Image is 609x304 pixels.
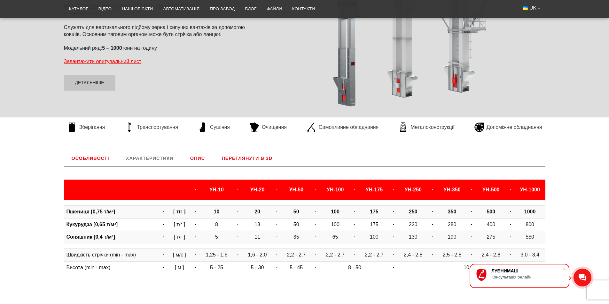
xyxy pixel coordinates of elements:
td: Швидкість стрічки (min - max) [64,249,160,261]
a: Відео [93,2,117,16]
p: Модельний ряд: тонн на годину [64,45,259,52]
strong: · [354,234,355,240]
b: УН-100 [327,187,344,192]
b: 100 [331,209,340,214]
span: UK [529,4,536,11]
td: 50 [281,218,312,231]
td: 2,2 - 2,7 [320,249,351,261]
strong: · [163,234,164,240]
strong: · [432,234,433,240]
b: 250 [409,209,418,214]
strong: · [195,252,196,257]
strong: · [510,234,511,240]
a: Опис [183,150,213,167]
strong: · [315,234,316,240]
a: Автоматизація [158,2,205,16]
strong: · [354,187,355,192]
strong: · [276,209,277,214]
b: 20 [254,209,260,214]
strong: · [510,187,511,192]
b: УН-1000 [520,187,540,192]
a: Сушіння [195,122,233,132]
td: 8 [199,218,234,231]
b: Соняшник [0,4 т/м³] [66,234,115,240]
strong: · [315,252,316,257]
b: 500 [487,209,495,214]
td: 5 - 30 [242,261,273,274]
div: Консультація онлайн. [491,275,562,279]
button: UK [518,2,545,14]
span: Завантажити опитувальний лист [64,59,142,64]
td: 100 [320,218,351,231]
a: Про завод [205,2,240,16]
strong: · [393,252,394,257]
strong: · [393,265,394,270]
td: 190 [437,231,467,243]
td: 35 [281,231,312,243]
span: Металоконструкції [410,124,454,131]
span: Самоплинне обладнання [319,124,379,131]
strong: · [315,222,316,227]
a: Блог [240,2,262,16]
strong: · [393,234,394,240]
a: Особливості [64,150,117,167]
strong: · [195,222,196,227]
a: Зберігання [64,122,108,132]
b: УН-250 [404,187,422,192]
strong: · [393,222,394,227]
td: 2,4 - 2,8 [476,249,506,261]
strong: · [276,234,277,240]
strong: · [354,222,355,227]
a: Переглянути в 3D [214,150,280,167]
strong: · [471,252,472,257]
strong: · [195,209,196,214]
strong: · [237,222,238,227]
b: УН-500 [482,187,500,192]
td: 5 [199,231,234,243]
strong: · [195,234,196,240]
strong: · [163,265,164,270]
strong: · [354,252,355,257]
td: 220 [398,218,428,231]
strong: · [432,209,433,214]
td: 10 - 50 [398,261,545,274]
td: 800 [515,218,545,231]
span: Очищення [262,124,287,131]
td: 400 [476,218,506,231]
td: 1,6 - 2,0 [242,249,273,261]
td: 11 [242,231,273,243]
strong: · [237,234,238,240]
b: [ т/г ] [173,209,186,214]
b: УН-350 [443,187,461,192]
td: 2,5 - 2,8 [437,249,467,261]
a: Очищення [246,122,290,132]
a: Самоплинне обладнання [303,122,382,132]
strong: · [471,209,472,214]
strong: · [237,187,238,192]
strong: · [315,265,316,270]
b: УН-10 [209,187,224,192]
strong: · [276,222,277,227]
td: [ т/г ] [168,231,191,243]
a: Наші об’єкти [117,2,158,16]
b: 10 [214,209,220,214]
strong: · [276,252,277,257]
td: 280 [437,218,467,231]
td: [ т/г ] [168,218,191,231]
td: 5 - 25 [199,261,234,274]
strong: · [276,187,277,192]
strong: · [163,209,164,214]
strong: · [276,265,277,270]
strong: · [315,187,316,192]
span: Сушіння [210,124,230,131]
td: 100 [359,231,390,243]
strong: · [510,222,511,227]
div: ЛУБНИМАШ [491,268,562,273]
b: 50 [293,209,299,214]
strong: · [393,209,394,214]
b: 350 [448,209,457,214]
td: Висота (min - max) [64,261,160,274]
a: Допоміжне обладнання [471,122,545,132]
td: 130 [398,231,428,243]
span: Зберігання [79,124,105,131]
